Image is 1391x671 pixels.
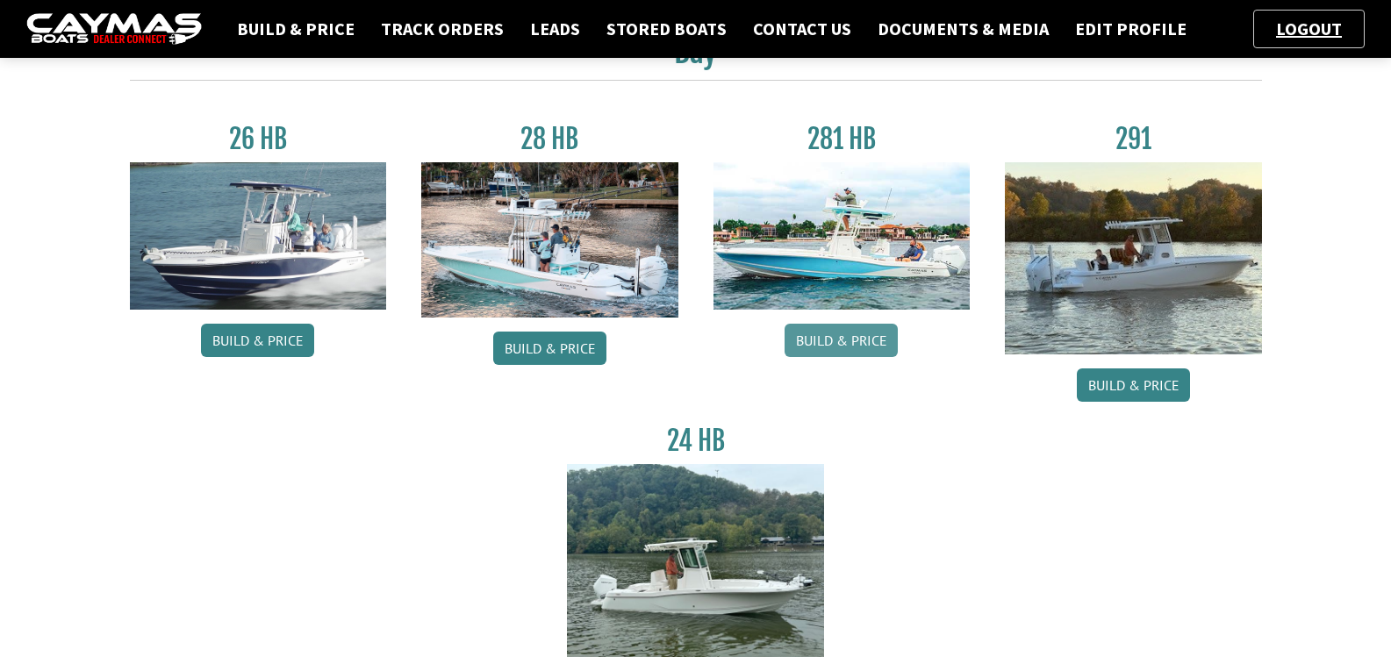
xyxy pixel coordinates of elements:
[421,162,678,318] img: 28_hb_thumbnail_for_caymas_connect.jpg
[1066,18,1195,40] a: Edit Profile
[1077,368,1190,402] a: Build & Price
[26,13,202,46] img: caymas-dealer-connect-2ed40d3bc7270c1d8d7ffb4b79bf05adc795679939227970def78ec6f6c03838.gif
[713,162,971,310] img: 28-hb-twin.jpg
[130,123,387,155] h3: 26 HB
[785,324,898,357] a: Build & Price
[869,18,1058,40] a: Documents & Media
[567,425,824,457] h3: 24 HB
[521,18,589,40] a: Leads
[598,18,735,40] a: Stored Boats
[1005,123,1262,155] h3: 291
[1267,18,1351,39] a: Logout
[713,123,971,155] h3: 281 HB
[493,332,606,365] a: Build & Price
[567,464,824,656] img: 24_HB_thumbnail.jpg
[421,123,678,155] h3: 28 HB
[130,162,387,310] img: 26_new_photo_resized.jpg
[372,18,513,40] a: Track Orders
[744,18,860,40] a: Contact Us
[1005,162,1262,354] img: 291_Thumbnail.jpg
[201,324,314,357] a: Build & Price
[228,18,363,40] a: Build & Price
